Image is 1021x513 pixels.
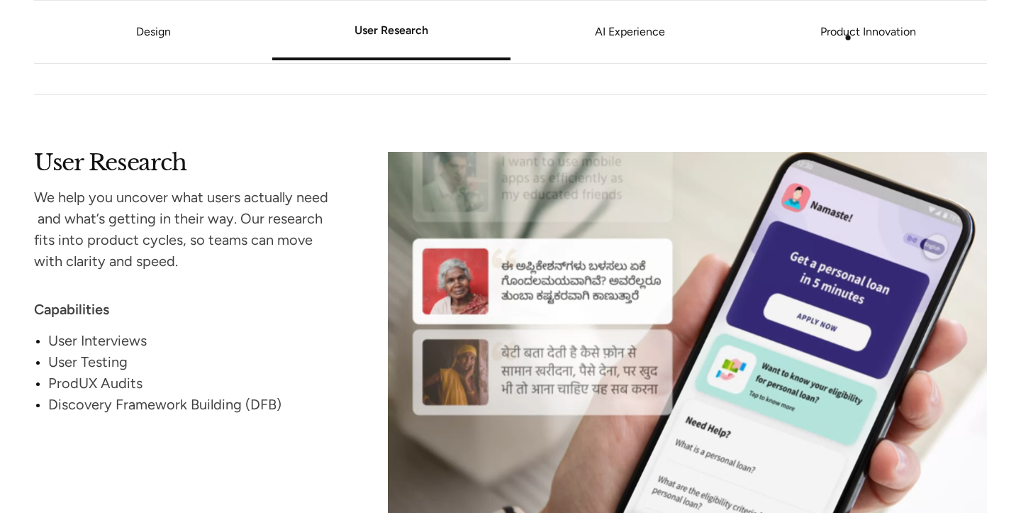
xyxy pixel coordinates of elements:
[48,394,334,415] div: Discovery Framework Building (DFB)
[34,152,334,171] h2: User Research
[749,28,987,36] a: Product Innovation
[510,28,749,36] a: AI Experience
[272,26,510,35] a: User Research
[34,187,334,272] div: We help you uncover what users actually need and what’s getting in their way. Our research fits i...
[48,351,334,373] div: User Testing
[34,299,334,320] div: Capabilities
[48,373,334,394] div: ProdUX Audits
[48,330,334,351] div: User Interviews
[136,25,171,38] a: Design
